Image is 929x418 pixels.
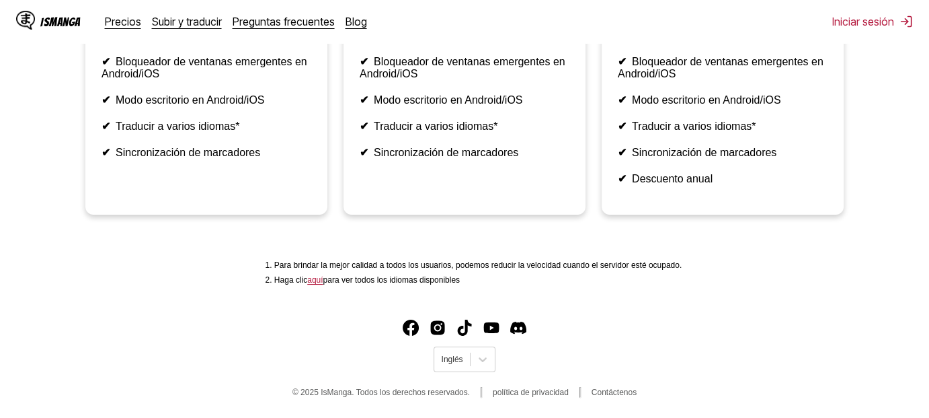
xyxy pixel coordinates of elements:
img: IsManga YouTube [483,320,499,336]
a: Precios [105,15,141,28]
font: Iniciar sesión [832,15,894,28]
font: Haga clic [274,275,307,285]
font: ✔ [102,94,110,106]
font: ✔ [360,94,368,106]
font: Bloqueador de ventanas emergentes en Android/iOS [360,56,565,79]
font: Descuento anual [632,173,713,184]
font: Modo escritorio en Android/iOS [632,94,780,106]
font: Sincronización de marcadores [374,147,518,158]
font: ✔ [102,120,110,132]
font: Bloqueador de ventanas emergentes en Android/iOS [618,56,823,79]
font: ✔ [618,56,627,67]
img: IsManga Facebook [403,320,419,336]
font: Bloqueador de ventanas emergentes en Android/iOS [102,56,307,79]
a: TikTok [456,320,473,336]
font: Modo escritorio en Android/iOS [374,94,522,106]
font: ✔ [360,120,368,132]
a: Blog [346,15,367,28]
font: Modo escritorio en Android/iOS [116,94,264,106]
a: Idiomas disponibles [307,275,323,285]
input: Seleccionar idioma [441,355,443,364]
font: Traducir a varios idiomas* [632,120,756,132]
a: Preguntas frecuentes [233,15,335,28]
a: YouTube [483,320,499,336]
font: Para brindar la mejor calidad a todos los usuarios, podemos reducir la velocidad cuando el servid... [274,260,682,270]
font: IsManga [40,15,81,28]
font: Sincronización de marcadores [632,147,776,158]
font: © 2025 IsManga. Todos los derechos reservados. [292,388,470,397]
img: IsManga TikTok [456,320,473,336]
img: Discord de IsManga [510,320,526,336]
font: aquí [307,275,323,285]
font: ✔ [618,147,627,158]
img: Instagram de IsManga [430,320,446,336]
font: ✔ [102,56,110,67]
a: Logotipo de IsMangaIsManga [16,11,105,32]
button: Iniciar sesión [832,15,913,28]
font: ✔ [360,56,368,67]
font: Sincronización de marcadores [116,147,260,158]
a: Discordia [510,320,526,336]
img: desconectar [899,15,913,28]
a: Contáctenos [592,388,637,397]
font: Traducir a varios idiomas* [116,120,239,132]
font: para ver todos los idiomas disponibles [323,275,460,285]
img: Logotipo de IsManga [16,11,35,30]
font: ✔ [618,94,627,106]
font: ✔ [360,147,368,158]
font: ✔ [618,173,627,184]
a: política de privacidad [493,388,569,397]
font: ✔ [618,120,627,132]
a: Facebook [403,320,419,336]
font: ✔ [102,147,110,158]
font: Traducir a varios idiomas* [374,120,497,132]
a: Subir y traducir [152,15,222,28]
a: Instagram [430,320,446,336]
